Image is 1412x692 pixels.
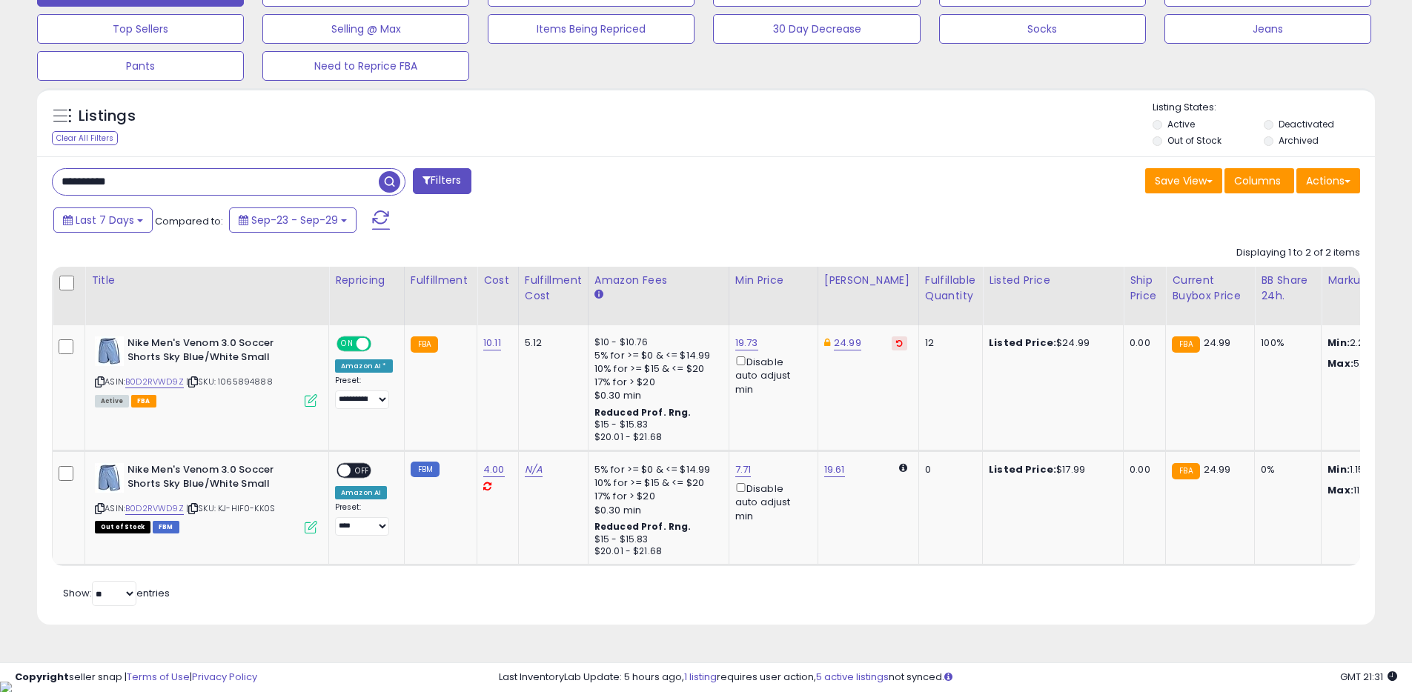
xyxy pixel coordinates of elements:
h5: Listings [79,106,136,127]
div: $17.99 [989,463,1112,476]
b: Nike Men's Venom 3.0 Soccer Shorts Sky Blue/White Small [127,336,308,367]
div: $0.30 min [594,504,717,517]
button: Need to Reprice FBA [262,51,469,81]
label: Out of Stock [1167,134,1222,147]
div: Clear All Filters [52,131,118,145]
div: $10 - $10.76 [594,336,717,349]
small: FBA [411,336,438,353]
label: Archived [1279,134,1319,147]
label: Active [1167,118,1195,130]
a: 5 active listings [816,670,889,684]
span: Compared to: [155,214,223,228]
a: B0D2RVWD9Z [125,376,184,388]
div: 12 [925,336,971,350]
button: Jeans [1164,14,1371,44]
button: Top Sellers [37,14,244,44]
button: Socks [939,14,1146,44]
div: Last InventoryLab Update: 5 hours ago, requires user action, not synced. [499,671,1397,685]
div: $24.99 [989,336,1112,350]
small: Amazon Fees. [594,288,603,302]
span: 24.99 [1204,336,1231,350]
div: Listed Price [989,273,1117,288]
div: 0.00 [1130,463,1154,476]
div: Repricing [335,273,398,288]
a: 4.00 [483,462,505,477]
a: 19.61 [824,462,845,477]
button: Sep-23 - Sep-29 [229,207,357,233]
span: | SKU: 1065894888 [186,376,273,387]
div: Fulfillment [411,273,471,288]
strong: Max: [1328,483,1353,497]
div: 5% for >= $0 & <= $14.99 [594,463,717,476]
span: Show: entries [63,586,170,600]
b: Reduced Prof. Rng. [594,406,692,419]
div: [PERSON_NAME] [824,273,912,288]
a: 7.71 [735,462,752,477]
span: All listings currently available for purchase on Amazon [95,395,129,407]
div: Min Price [735,273,812,288]
div: ASIN: [95,336,317,405]
b: Listed Price: [989,462,1056,476]
div: $20.01 - $21.68 [594,545,717,558]
div: Cost [483,273,512,288]
div: 0.00 [1130,336,1154,350]
div: Amazon AI * [335,359,393,373]
button: Pants [37,51,244,81]
div: seller snap | | [15,671,257,685]
a: Privacy Policy [192,670,257,684]
span: Last 7 Days [76,213,134,227]
div: Disable auto adjust min [735,353,806,396]
button: Selling @ Max [262,14,469,44]
b: Listed Price: [989,336,1056,350]
div: BB Share 24h. [1261,273,1315,304]
b: Reduced Prof. Rng. [594,520,692,533]
div: 0% [1261,463,1310,476]
div: 100% [1261,336,1310,350]
div: 0 [925,463,971,476]
div: Title [91,273,322,288]
span: FBM [153,521,179,533]
a: B0D2RVWD9Z [125,502,184,515]
div: Displaying 1 to 2 of 2 items [1236,246,1360,260]
span: | SKU: KJ-HIF0-KK0S [186,502,275,514]
div: Disable auto adjust min [735,480,806,523]
a: 10.11 [483,336,501,350]
a: 1 listing [684,670,717,684]
small: FBA [1172,463,1199,479]
div: Amazon Fees [594,273,723,288]
span: OFF [369,338,393,350]
strong: Min: [1328,336,1350,350]
div: 10% for >= $15 & <= $20 [594,476,717,490]
div: 5% for >= $0 & <= $14.99 [594,349,717,362]
div: Amazon AI [335,486,387,499]
div: Preset: [335,502,393,536]
span: FBA [131,395,156,407]
div: Preset: [335,376,393,409]
button: Save View [1145,168,1222,193]
strong: Min: [1328,462,1350,476]
span: ON [338,338,357,350]
button: Columns [1224,168,1294,193]
small: FBA [1172,336,1199,353]
span: 2025-10-7 21:31 GMT [1340,670,1397,684]
div: $15 - $15.83 [594,419,717,431]
div: $0.30 min [594,389,717,402]
p: Listing States: [1153,101,1375,115]
div: 17% for > $20 [594,376,717,389]
div: Ship Price [1130,273,1159,304]
small: FBM [411,462,440,477]
div: Current Buybox Price [1172,273,1248,304]
label: Deactivated [1279,118,1334,130]
div: $15 - $15.83 [594,533,717,546]
div: 5.12 [525,336,577,350]
button: Last 7 Days [53,207,153,233]
span: OFF [351,465,374,477]
span: Sep-23 - Sep-29 [251,213,338,227]
strong: Copyright [15,670,69,684]
button: Actions [1296,168,1360,193]
img: 312c0guABJL._SL40_.jpg [95,336,124,366]
div: ASIN: [95,463,317,532]
a: 24.99 [834,336,861,350]
button: Filters [413,168,471,194]
button: Items Being Repriced [488,14,695,44]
